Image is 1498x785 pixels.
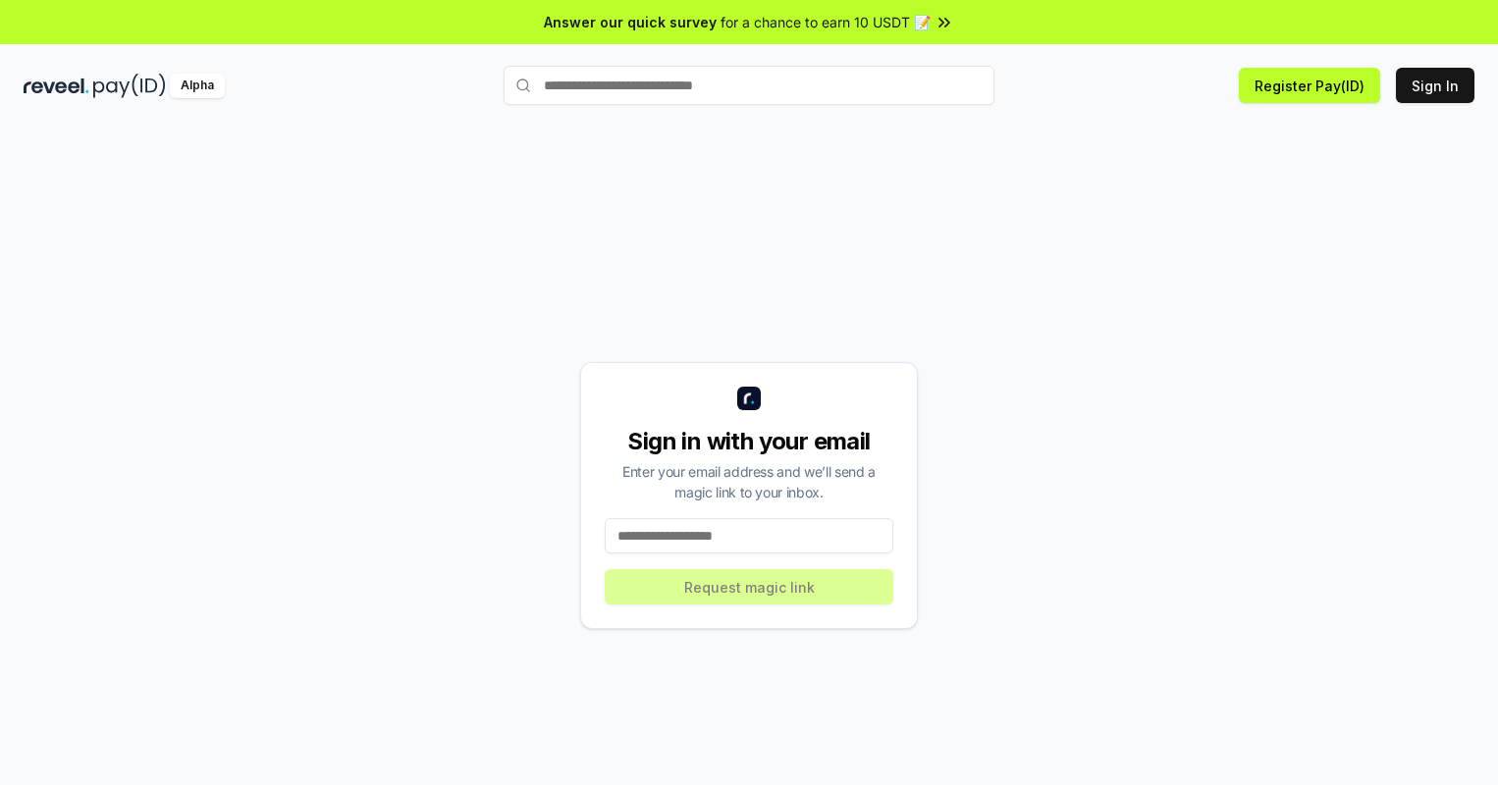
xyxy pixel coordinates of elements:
button: Sign In [1396,68,1474,103]
img: pay_id [93,74,166,98]
img: logo_small [737,387,761,410]
div: Enter your email address and we’ll send a magic link to your inbox. [605,461,893,502]
span: Answer our quick survey [544,12,717,32]
div: Alpha [170,74,225,98]
button: Register Pay(ID) [1239,68,1380,103]
img: reveel_dark [24,74,89,98]
div: Sign in with your email [605,426,893,457]
span: for a chance to earn 10 USDT 📝 [721,12,931,32]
